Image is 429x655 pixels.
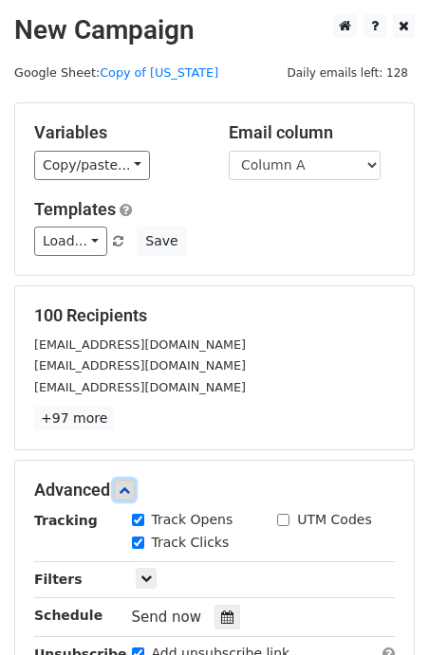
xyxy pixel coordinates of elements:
label: Track Opens [152,510,233,530]
a: +97 more [34,407,114,430]
h5: 100 Recipients [34,305,395,326]
strong: Schedule [34,608,103,623]
h2: New Campaign [14,14,415,46]
a: Daily emails left: 128 [280,65,415,80]
small: [EMAIL_ADDRESS][DOMAIN_NAME] [34,358,246,373]
h5: Email column [229,122,395,143]
small: Google Sheet: [14,65,218,80]
span: Send now [132,609,202,626]
strong: Filters [34,572,83,587]
label: Track Clicks [152,533,230,553]
strong: Tracking [34,513,98,528]
span: Daily emails left: 128 [280,63,415,83]
button: Save [137,227,186,256]
small: [EMAIL_ADDRESS][DOMAIN_NAME] [34,337,246,352]
a: Templates [34,199,116,219]
h5: Variables [34,122,200,143]
a: Copy/paste... [34,151,150,180]
iframe: Chat Widget [334,564,429,655]
label: UTM Codes [297,510,371,530]
a: Copy of [US_STATE] [100,65,218,80]
h5: Advanced [34,480,395,500]
small: [EMAIL_ADDRESS][DOMAIN_NAME] [34,380,246,394]
a: Load... [34,227,107,256]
